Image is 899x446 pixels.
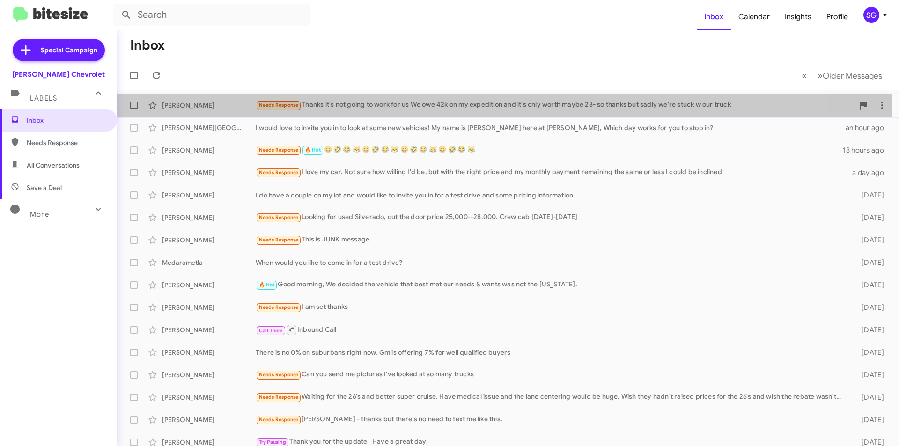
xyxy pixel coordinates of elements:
[697,3,731,30] a: Inbox
[256,302,847,313] div: I am set thanks
[256,392,847,402] div: Waiting for the 26's and better super cruise. Have medical issue and the lane centering would be ...
[256,145,843,155] div: 😆 🤣 😂 😹 😆 🤣 😂 😹 😆 🤣 😂 😹 😆 🤣 😂 😹
[256,123,846,132] div: I would love to invite you in to look at some new vehicles! My name is [PERSON_NAME] here at [PER...
[847,235,892,245] div: [DATE]
[162,123,256,132] div: [PERSON_NAME][GEOGRAPHIC_DATA]
[847,370,892,380] div: [DATE]
[847,213,892,222] div: [DATE]
[259,147,299,153] span: Needs Response
[259,439,286,445] span: Try Pausing
[796,66,888,85] nav: Page navigation example
[162,303,256,312] div: [PERSON_NAME]
[162,213,256,222] div: [PERSON_NAME]
[256,190,847,200] div: I do have a couple on my lot and would like to invite you in for a test drive and some pricing in...
[256,212,847,223] div: Looking for used Silverado, out the door price 25,000--28,000. Crew cab [DATE]-[DATE]
[823,71,882,81] span: Older Messages
[27,183,62,192] span: Save a Deal
[847,168,892,177] div: a day ago
[12,70,105,79] div: [PERSON_NAME] Chevrolet
[847,303,892,312] div: [DATE]
[847,280,892,290] div: [DATE]
[259,328,283,334] span: Call Them
[27,116,106,125] span: Inbox
[30,210,49,219] span: More
[256,324,847,336] div: Inbound Call
[30,94,57,102] span: Labels
[256,100,854,110] div: Thanks it's not going to work for us We owe 42k on my expedition and it's only worth maybe 28- so...
[731,3,777,30] a: Calendar
[162,325,256,335] div: [PERSON_NAME]
[162,168,256,177] div: [PERSON_NAME]
[819,3,855,30] a: Profile
[256,167,847,178] div: I love my car. Not sure how willing I'd be, but with the right price and my monthly payment remai...
[777,3,819,30] a: Insights
[259,372,299,378] span: Needs Response
[162,235,256,245] div: [PERSON_NAME]
[818,70,823,81] span: »
[259,214,299,220] span: Needs Response
[162,101,256,110] div: [PERSON_NAME]
[259,102,299,108] span: Needs Response
[259,282,275,288] span: 🔥 Hot
[162,190,256,200] div: [PERSON_NAME]
[305,147,321,153] span: 🔥 Hot
[843,146,892,155] div: 18 hours ago
[863,7,879,23] div: SG
[847,190,892,200] div: [DATE]
[41,45,97,55] span: Special Campaign
[847,258,892,267] div: [DATE]
[847,325,892,335] div: [DATE]
[162,370,256,380] div: [PERSON_NAME]
[256,279,847,290] div: Good morning, We decided the vehicle that best met our needs & wants was not the [US_STATE].
[259,394,299,400] span: Needs Response
[847,393,892,402] div: [DATE]
[847,348,892,357] div: [DATE]
[259,237,299,243] span: Needs Response
[162,258,256,267] div: Medarametla
[256,414,847,425] div: [PERSON_NAME] - thanks but there's no need to text me like this.
[796,66,812,85] button: Previous
[256,348,847,357] div: There is no 0% on suburbans right now, Gm is offering 7% for well qualified buyers
[259,304,299,310] span: Needs Response
[162,146,256,155] div: [PERSON_NAME]
[855,7,889,23] button: SG
[256,369,847,380] div: Can you send me pictures I've looked at so many trucks
[256,258,847,267] div: When would you like to come in for a test drive?
[162,415,256,424] div: [PERSON_NAME]
[162,393,256,402] div: [PERSON_NAME]
[162,280,256,290] div: [PERSON_NAME]
[259,417,299,423] span: Needs Response
[847,415,892,424] div: [DATE]
[27,138,106,147] span: Needs Response
[256,234,847,245] div: This is JUNK message
[27,161,80,170] span: All Conversations
[113,4,310,26] input: Search
[13,39,105,61] a: Special Campaign
[802,70,807,81] span: «
[846,123,892,132] div: an hour ago
[812,66,888,85] button: Next
[130,38,165,53] h1: Inbox
[259,169,299,175] span: Needs Response
[162,348,256,357] div: [PERSON_NAME]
